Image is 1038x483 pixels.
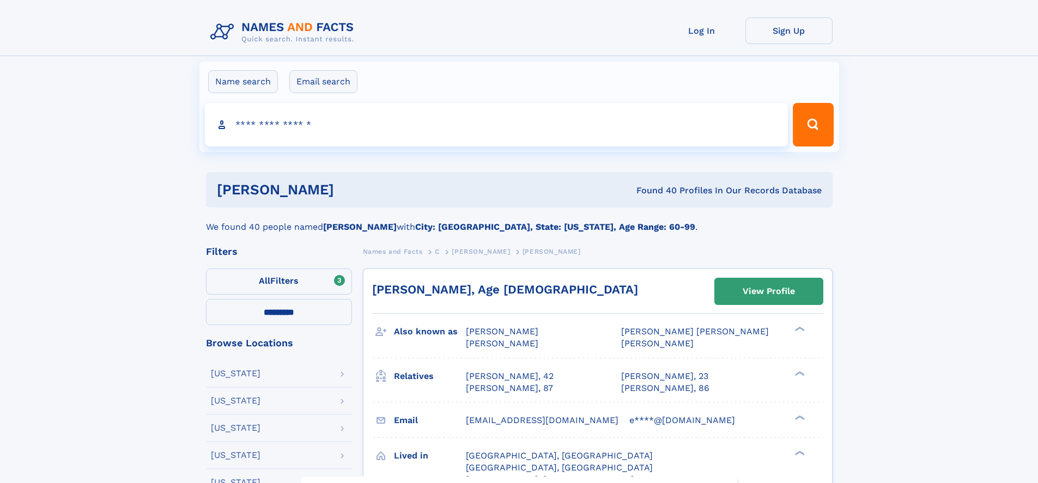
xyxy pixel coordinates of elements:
[363,244,423,258] a: Names and Facts
[745,17,833,44] a: Sign Up
[466,370,554,382] a: [PERSON_NAME], 42
[289,70,357,93] label: Email search
[435,248,440,255] span: C
[211,451,260,460] div: [US_STATE]
[658,17,745,44] a: Log In
[372,283,638,296] a: [PERSON_NAME], Age [DEMOGRAPHIC_DATA]
[793,103,833,146] button: Search Button
[415,222,695,232] b: City: [GEOGRAPHIC_DATA], State: [US_STATE], Age Range: 60-99
[211,369,260,378] div: [US_STATE]
[394,411,466,430] h3: Email
[452,244,510,258] a: [PERSON_NAME]
[523,248,581,255] span: [PERSON_NAME]
[205,103,788,146] input: search input
[206,268,352,295] label: Filters
[621,370,708,382] a: [PERSON_NAME], 23
[621,326,769,337] span: [PERSON_NAME] [PERSON_NAME]
[466,450,653,461] span: [GEOGRAPHIC_DATA], [GEOGRAPHIC_DATA]
[323,222,397,232] b: [PERSON_NAME]
[621,382,709,394] a: [PERSON_NAME], 86
[394,322,466,341] h3: Also known as
[466,415,618,425] span: [EMAIL_ADDRESS][DOMAIN_NAME]
[792,449,805,456] div: ❯
[217,183,485,197] h1: [PERSON_NAME]
[792,326,805,333] div: ❯
[211,424,260,432] div: [US_STATE]
[715,278,823,304] a: View Profile
[394,447,466,465] h3: Lived in
[792,370,805,377] div: ❯
[208,70,278,93] label: Name search
[206,17,363,47] img: Logo Names and Facts
[621,338,694,349] span: [PERSON_NAME]
[743,279,795,304] div: View Profile
[452,248,510,255] span: [PERSON_NAME]
[435,244,440,258] a: C
[466,382,553,394] a: [PERSON_NAME], 87
[394,367,466,386] h3: Relatives
[466,462,653,473] span: [GEOGRAPHIC_DATA], [GEOGRAPHIC_DATA]
[206,338,352,348] div: Browse Locations
[211,396,260,405] div: [US_STATE]
[466,326,538,337] span: [PERSON_NAME]
[206,207,833,234] div: We found 40 people named with .
[259,276,270,286] span: All
[466,338,538,349] span: [PERSON_NAME]
[485,185,822,197] div: Found 40 Profiles In Our Records Database
[792,414,805,421] div: ❯
[206,247,352,256] div: Filters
